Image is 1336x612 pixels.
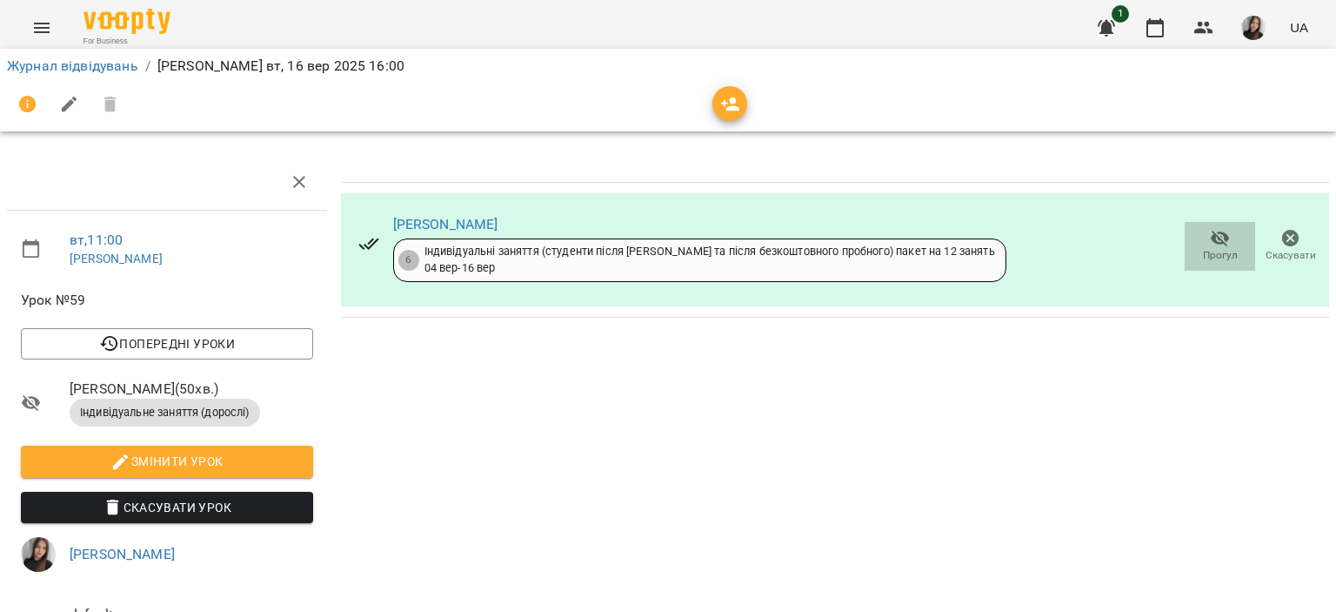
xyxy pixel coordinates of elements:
[35,451,299,472] span: Змінити урок
[35,333,299,354] span: Попередні уроки
[1185,222,1255,271] button: Прогул
[70,405,260,420] span: Індивідуальне заняття (дорослі)
[1290,18,1308,37] span: UA
[70,379,313,400] span: [PERSON_NAME] ( 50 хв. )
[424,244,995,276] div: Індивідуальні заняття (студенти після [PERSON_NAME] та після безкоштовного пробного) пакет на 12 ...
[1283,11,1315,44] button: UA
[1241,16,1266,40] img: 8aa039413e5d84697a75987b246b0c39.jpg
[70,546,175,562] a: [PERSON_NAME]
[1255,222,1326,271] button: Скасувати
[1203,248,1238,263] span: Прогул
[7,57,138,74] a: Журнал відвідувань
[1266,248,1316,263] span: Скасувати
[21,537,56,572] img: 8aa039413e5d84697a75987b246b0c39.jpg
[70,252,163,266] a: [PERSON_NAME]
[145,56,150,77] li: /
[157,56,404,77] p: [PERSON_NAME] вт, 16 вер 2025 16:00
[21,328,313,360] button: Попередні уроки
[21,492,313,523] button: Скасувати Урок
[1112,5,1129,23] span: 1
[70,232,123,248] a: вт , 11:00
[35,497,299,518] span: Скасувати Урок
[398,250,419,271] div: 6
[7,56,1329,77] nav: breadcrumb
[21,290,313,311] span: Урок №59
[83,36,170,47] span: For Business
[83,9,170,34] img: Voopty Logo
[393,216,498,232] a: [PERSON_NAME]
[21,7,63,49] button: Menu
[21,446,313,477] button: Змінити урок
